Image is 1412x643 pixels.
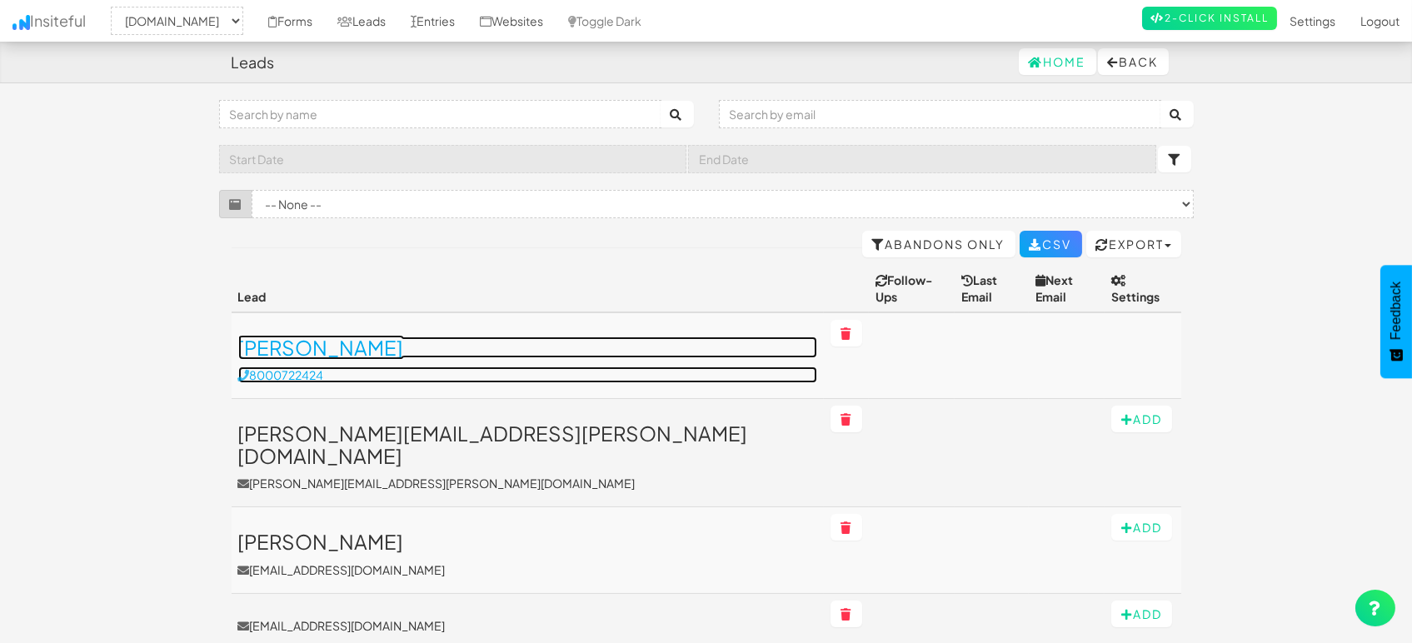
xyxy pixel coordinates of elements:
th: Settings [1105,265,1180,312]
p: 8000722424 [238,366,818,383]
a: CSV [1020,231,1082,257]
th: Last Email [955,265,1029,312]
img: icon.png [12,15,30,30]
button: Add [1111,406,1172,432]
p: [PERSON_NAME][EMAIL_ADDRESS][PERSON_NAME][DOMAIN_NAME] [238,475,818,491]
input: End Date [688,145,1156,173]
button: Feedback - Show survey [1380,265,1412,378]
th: Next Email [1029,265,1105,312]
h4: Leads [232,54,275,71]
button: Back [1098,48,1169,75]
h3: [PERSON_NAME] [238,531,818,552]
p: [EMAIL_ADDRESS][DOMAIN_NAME] [238,561,818,578]
a: Home [1019,48,1096,75]
th: Lead [232,265,825,312]
button: Add [1111,601,1172,627]
button: Add [1111,514,1172,541]
a: 2-Click Install [1142,7,1277,30]
h3: [PERSON_NAME] [238,336,818,358]
a: [PERSON_NAME][EMAIL_ADDRESS][DOMAIN_NAME] [238,531,818,577]
input: Start Date [219,145,687,173]
a: [EMAIL_ADDRESS][DOMAIN_NAME] [238,617,818,634]
input: Search by email [719,100,1161,128]
h3: [PERSON_NAME][EMAIL_ADDRESS][PERSON_NAME][DOMAIN_NAME] [238,422,818,466]
a: [PERSON_NAME]8000722424 [238,336,818,383]
a: [PERSON_NAME][EMAIL_ADDRESS][PERSON_NAME][DOMAIN_NAME][PERSON_NAME][EMAIL_ADDRESS][PERSON_NAME][D... [238,422,818,491]
button: Export [1086,231,1181,257]
span: Feedback [1389,282,1404,340]
input: Search by name [219,100,661,128]
th: Follow-Ups [869,265,954,312]
a: Abandons Only [862,231,1015,257]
